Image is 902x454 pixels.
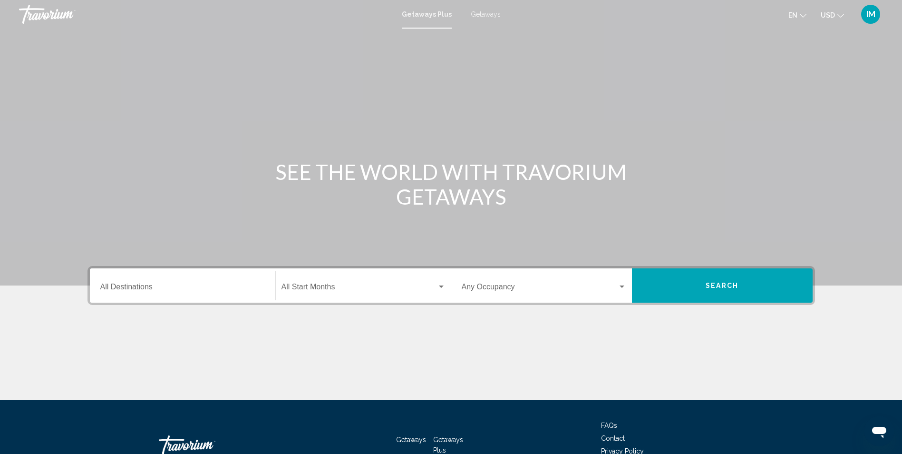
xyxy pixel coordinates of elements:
[471,10,501,18] a: Getaways
[821,11,835,19] span: USD
[706,282,739,290] span: Search
[396,436,426,444] a: Getaways
[90,268,813,303] div: Search widget
[858,4,883,24] button: User Menu
[632,268,813,303] button: Search
[864,416,894,446] iframe: Button to launch messaging window
[601,422,617,429] a: FAQs
[788,8,806,22] button: Change language
[788,11,797,19] span: en
[433,436,463,454] a: Getaways Plus
[821,8,844,22] button: Change currency
[866,10,875,19] span: IM
[19,5,392,24] a: Travorium
[273,159,630,209] h1: SEE THE WORLD WITH TRAVORIUM GETAWAYS
[402,10,452,18] a: Getaways Plus
[601,434,625,442] a: Contact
